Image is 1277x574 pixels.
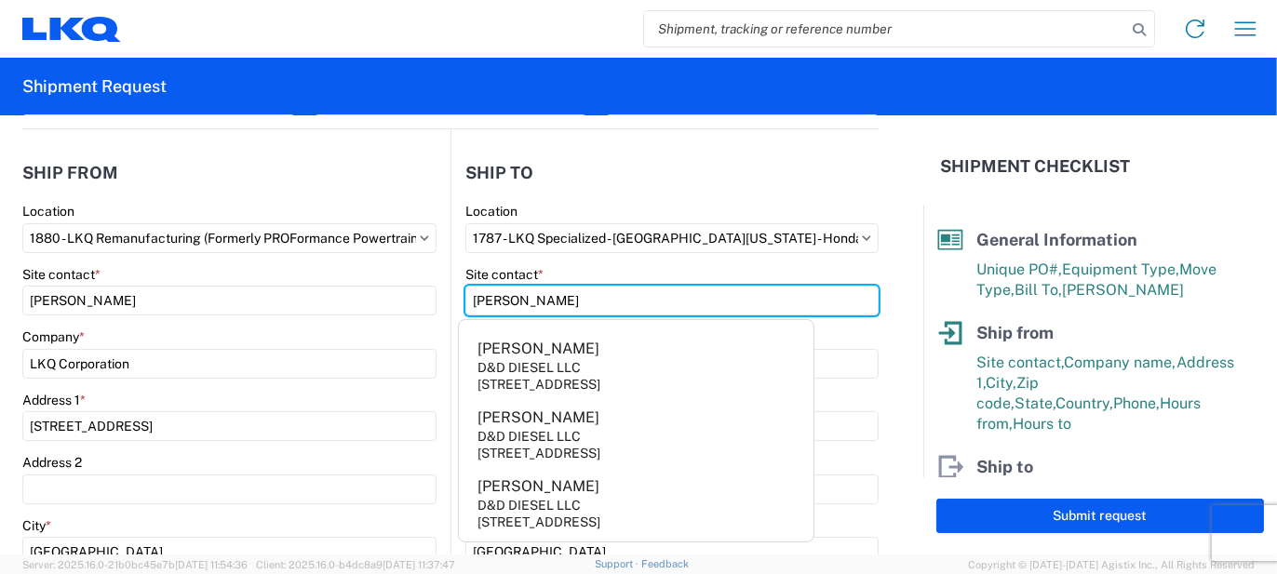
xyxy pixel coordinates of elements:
[22,328,85,345] label: Company
[1015,281,1062,299] span: Bill To,
[976,354,1064,371] span: Site contact,
[477,339,599,359] div: [PERSON_NAME]
[22,203,74,220] label: Location
[1113,394,1160,412] span: Phone,
[22,559,248,570] span: Server: 2025.16.0-21b0bc45e7b
[1062,281,1184,299] span: [PERSON_NAME]
[1013,415,1071,433] span: Hours to
[383,559,455,570] span: [DATE] 11:37:47
[477,476,599,497] div: [PERSON_NAME]
[641,558,689,569] a: Feedback
[465,164,533,182] h2: Ship to
[477,359,581,376] div: D&D DIESEL LLC
[477,376,600,393] div: [STREET_ADDRESS]
[1055,394,1113,412] span: Country,
[477,497,581,514] div: D&D DIESEL LLC
[595,558,641,569] a: Support
[1015,394,1055,412] span: State,
[465,223,879,253] input: Select
[22,223,437,253] input: Select
[465,266,544,283] label: Site contact
[477,428,581,445] div: D&D DIESEL LLC
[936,499,1264,533] button: Submit request
[22,75,167,98] h2: Shipment Request
[968,556,1255,573] span: Copyright © [DATE]-[DATE] Agistix Inc., All Rights Reserved
[976,260,1062,278] span: Unique PO#,
[976,457,1033,476] span: Ship to
[256,559,455,570] span: Client: 2025.16.0-b4dc8a9
[1064,354,1176,371] span: Company name,
[644,11,1126,47] input: Shipment, tracking or reference number
[976,323,1054,342] span: Ship from
[22,164,118,182] h2: Ship from
[1062,260,1179,278] span: Equipment Type,
[976,230,1137,249] span: General Information
[22,392,86,408] label: Address 1
[465,203,518,220] label: Location
[22,266,101,283] label: Site contact
[477,514,600,530] div: [STREET_ADDRESS]
[22,454,82,471] label: Address 2
[22,517,51,534] label: City
[477,445,600,461] div: [STREET_ADDRESS]
[477,407,599,428] div: [PERSON_NAME]
[940,155,1130,178] h2: Shipment Checklist
[986,374,1016,392] span: City,
[175,559,248,570] span: [DATE] 11:54:36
